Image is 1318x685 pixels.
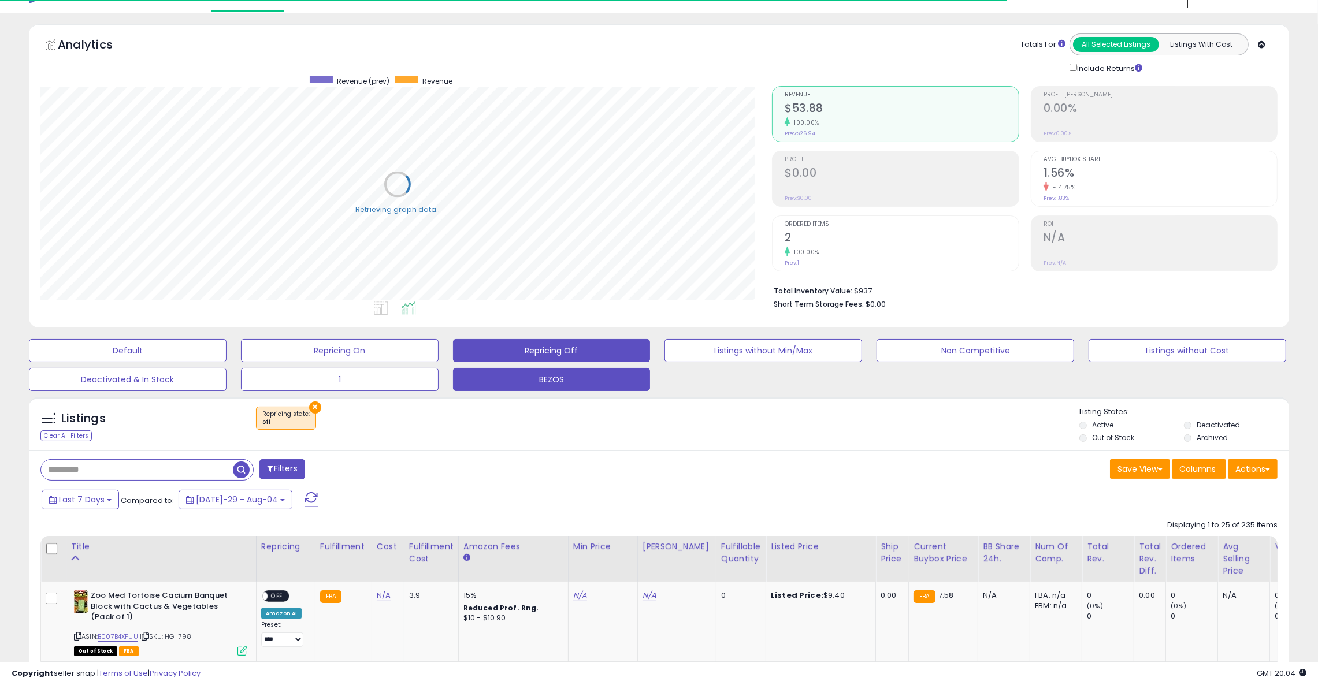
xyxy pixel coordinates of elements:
[121,495,174,506] span: Compared to:
[1275,541,1317,553] div: Velocity
[1197,433,1228,442] label: Archived
[196,494,278,505] span: [DATE]-29 - Aug-04
[355,204,440,214] div: Retrieving graph data..
[59,494,105,505] span: Last 7 Days
[1159,37,1245,52] button: Listings With Cost
[1044,259,1066,266] small: Prev: N/A
[1167,520,1278,531] div: Displaying 1 to 25 of 235 items
[1092,420,1113,430] label: Active
[262,409,310,427] span: Repricing state :
[790,118,819,127] small: 100.00%
[1044,221,1277,228] span: ROI
[453,368,651,391] button: BEZOS
[1044,166,1277,182] h2: 1.56%
[785,231,1018,247] h2: 2
[29,339,227,362] button: Default
[1139,590,1157,601] div: 0.00
[40,430,92,441] div: Clear All Filters
[1179,463,1216,475] span: Columns
[938,590,954,601] span: 7.58
[261,541,310,553] div: Repricing
[12,668,54,679] strong: Copyright
[1044,130,1071,137] small: Prev: 0.00%
[61,411,106,427] h5: Listings
[377,590,391,601] a: N/A
[259,459,305,479] button: Filters
[320,590,341,603] small: FBA
[785,92,1018,98] span: Revenue
[785,195,812,202] small: Prev: $0.00
[71,541,251,553] div: Title
[573,541,633,553] div: Min Price
[866,299,886,310] span: $0.00
[1171,611,1217,621] div: 0
[309,401,321,414] button: ×
[790,248,819,256] small: 100.00%
[463,590,559,601] div: 15%
[881,590,900,601] div: 0.00
[983,541,1025,565] div: BB Share 24h.
[1035,601,1073,611] div: FBM: n/a
[1171,601,1187,610] small: (0%)
[774,286,852,296] b: Total Inventory Value:
[74,646,117,656] span: All listings that are currently out of stock and unavailable for purchase on Amazon
[99,668,148,679] a: Terms of Use
[1275,601,1291,610] small: (0%)
[1110,459,1170,479] button: Save View
[771,590,867,601] div: $9.40
[771,590,823,601] b: Listed Price:
[29,368,227,391] button: Deactivated & In Stock
[983,590,1021,601] div: N/A
[463,553,470,563] small: Amazon Fees.
[721,541,761,565] div: Fulfillable Quantity
[74,590,247,654] div: ASIN:
[409,541,454,565] div: Fulfillment Cost
[785,130,815,137] small: Prev: $26.94
[261,608,302,619] div: Amazon AI
[721,590,757,601] div: 0
[463,541,563,553] div: Amazon Fees
[914,541,973,565] div: Current Buybox Price
[1197,420,1240,430] label: Deactivated
[643,541,711,553] div: [PERSON_NAME]
[1087,601,1103,610] small: (0%)
[785,157,1018,163] span: Profit
[785,221,1018,228] span: Ordered Items
[1044,92,1277,98] span: Profit [PERSON_NAME]
[150,668,201,679] a: Privacy Policy
[140,632,191,641] span: | SKU: HG_798
[1087,541,1129,565] div: Total Rev.
[1044,231,1277,247] h2: N/A
[785,102,1018,117] h2: $53.88
[262,418,310,426] div: off
[119,646,139,656] span: FBA
[241,368,439,391] button: 1
[881,541,904,565] div: Ship Price
[1044,102,1277,117] h2: 0.00%
[771,541,871,553] div: Listed Price
[1049,183,1076,192] small: -14.75%
[1079,407,1289,418] p: Listing States:
[664,339,862,362] button: Listings without Min/Max
[179,490,292,509] button: [DATE]-29 - Aug-04
[1171,541,1213,565] div: Ordered Items
[377,541,399,553] div: Cost
[268,591,286,601] span: OFF
[241,339,439,362] button: Repricing On
[1089,339,1286,362] button: Listings without Cost
[1073,37,1159,52] button: All Selected Listings
[98,632,138,642] a: B007B4XFUU
[320,541,367,553] div: Fulfillment
[91,590,231,626] b: Zoo Med Tortoise Cacium Banquet Block with Cactus & Vegetables (Pack of 1)
[1087,611,1134,621] div: 0
[463,613,559,623] div: $10 - $10.90
[1257,668,1306,679] span: 2025-08-12 20:04 GMT
[1061,61,1156,75] div: Include Returns
[643,590,656,601] a: N/A
[261,621,306,647] div: Preset:
[1035,590,1073,601] div: FBA: n/a
[877,339,1074,362] button: Non Competitive
[42,490,119,509] button: Last 7 Days
[774,283,1269,297] li: $937
[914,590,935,603] small: FBA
